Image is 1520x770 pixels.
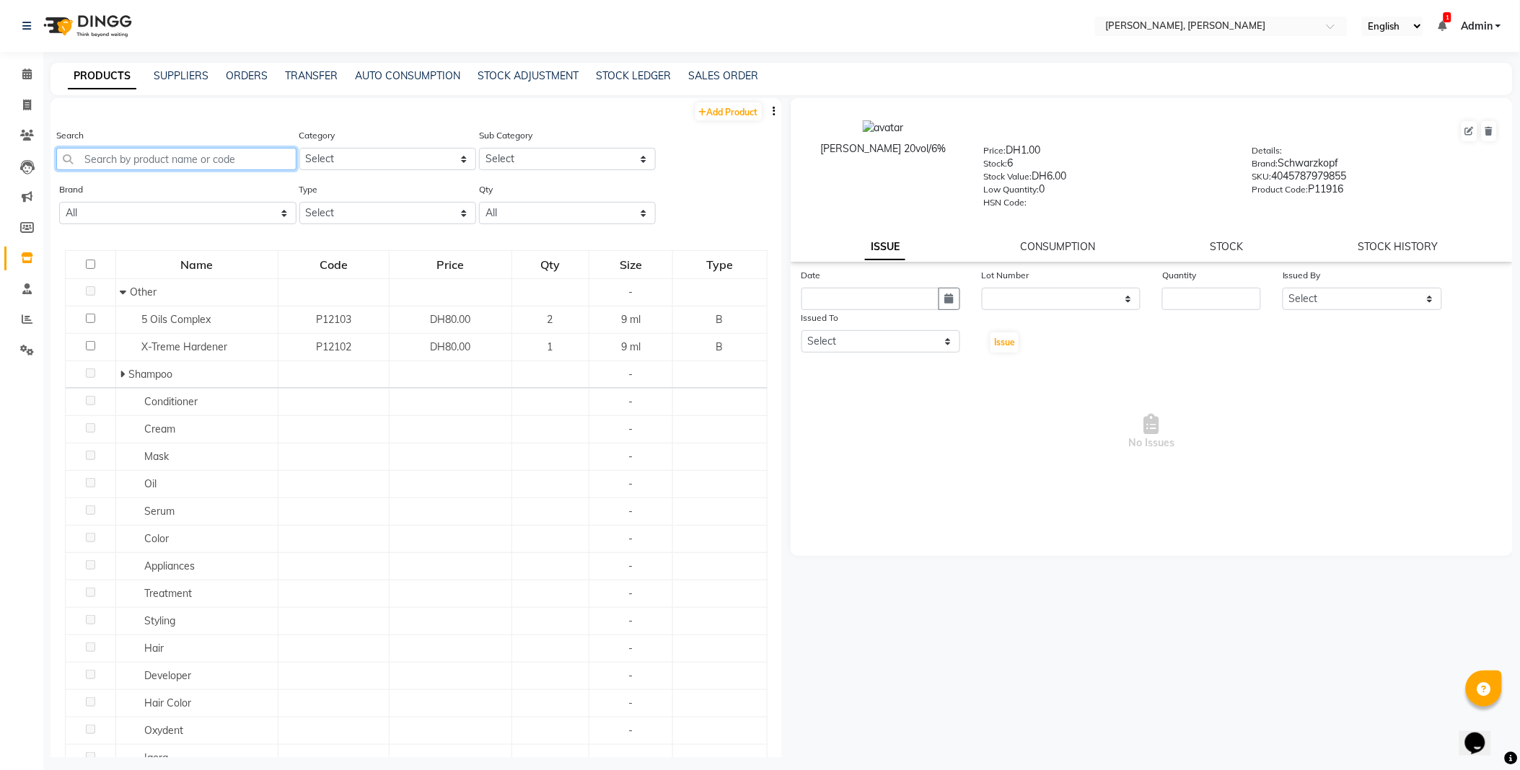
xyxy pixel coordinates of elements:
[805,141,962,156] div: [PERSON_NAME] 20vol/6%
[144,696,191,709] span: Hair Color
[983,156,1230,176] div: 6
[695,102,762,120] a: Add Product
[688,69,758,82] a: SALES ORDER
[863,120,904,136] img: avatar
[982,269,1029,282] label: Lot Number
[1210,240,1243,253] a: STOCK
[1438,19,1446,32] a: 1
[596,69,671,82] a: STOCK LEDGER
[628,450,633,463] span: -
[628,751,633,764] span: -
[628,395,633,408] span: -
[299,183,318,196] label: Type
[628,724,633,737] span: -
[621,340,641,353] span: 9 ml
[628,368,633,381] span: -
[1252,144,1282,157] label: Details:
[1444,12,1451,22] span: 1
[130,286,157,298] span: Other
[628,669,633,682] span: -
[628,559,633,572] span: -
[513,252,588,278] div: Qty
[479,129,532,142] label: Sub Category
[1252,169,1498,189] div: 4045787979855
[144,422,175,435] span: Cream
[144,724,183,737] span: Oxydent
[56,129,84,142] label: Search
[1252,182,1498,202] div: P11916
[68,63,136,89] a: PRODUCTS
[144,642,164,655] span: Hair
[628,614,633,627] span: -
[56,148,296,170] input: Search by product name or code
[144,587,192,600] span: Treatment
[621,313,641,326] span: 9 ml
[1252,157,1278,170] label: Brand:
[801,360,1503,504] span: No Issues
[983,170,1032,183] label: Stock Value:
[144,505,175,518] span: Serum
[983,196,1027,209] label: HSN Code:
[144,532,169,545] span: Color
[1459,712,1506,756] iframe: chat widget
[983,169,1230,189] div: DH6.00
[548,340,553,353] span: 1
[128,368,172,381] span: Shampoo
[120,286,130,298] span: Collapse Row
[628,642,633,655] span: -
[154,69,208,82] a: SUPPLIERS
[628,477,633,490] span: -
[117,252,277,278] div: Name
[801,311,839,324] label: Issued To
[479,183,493,196] label: Qty
[983,183,1039,196] label: Low Quantity:
[628,587,633,600] span: -
[144,614,175,627] span: Styling
[141,313,211,326] span: 5 Oils Complex
[1252,183,1308,196] label: Product Code:
[983,157,1007,170] label: Stock:
[1020,240,1095,253] a: CONSUMPTION
[316,313,351,326] span: P12103
[994,337,1015,348] span: Issue
[628,505,633,518] span: -
[37,6,136,46] img: logo
[983,182,1230,202] div: 0
[120,368,128,381] span: Expand Row
[355,69,460,82] a: AUTO CONSUMPTION
[430,340,470,353] span: DH80.00
[285,69,338,82] a: TRANSFER
[983,143,1230,163] div: DH1.00
[628,532,633,545] span: -
[674,252,765,278] div: Type
[1283,269,1321,282] label: Issued By
[430,313,470,326] span: DH80.00
[548,313,553,326] span: 2
[1162,269,1196,282] label: Quantity
[144,669,191,682] span: Developer
[299,129,335,142] label: Category
[628,696,633,709] span: -
[141,340,227,353] span: X-Treme Hardener
[990,332,1019,353] button: Issue
[144,559,195,572] span: Appliances
[1358,240,1438,253] a: STOCK HISTORY
[226,69,268,82] a: ORDERS
[628,286,633,298] span: -
[316,340,351,353] span: P12102
[590,252,672,278] div: Size
[1252,156,1498,176] div: Schwarzkopf
[1461,19,1493,34] span: Admin
[144,751,168,764] span: Igora
[144,477,157,490] span: Oil
[390,252,511,278] div: Price
[1252,170,1271,183] label: SKU:
[144,450,169,463] span: Mask
[716,340,724,353] span: B
[716,313,724,326] span: B
[865,234,905,260] a: ISSUE
[59,183,83,196] label: Brand
[144,395,198,408] span: Conditioner
[628,422,633,435] span: -
[801,269,821,282] label: Date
